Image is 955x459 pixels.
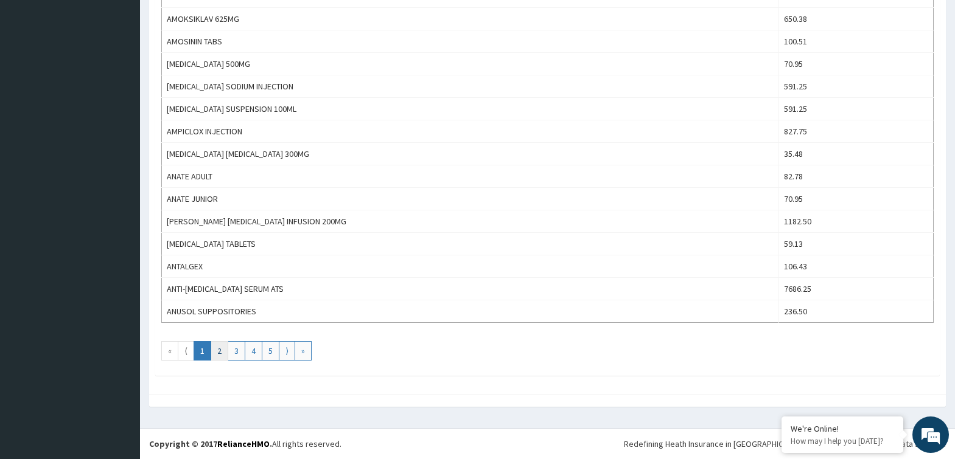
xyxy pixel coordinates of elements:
[779,53,934,75] td: 70.95
[162,165,779,188] td: ANATE ADULT
[779,255,934,278] td: 106.43
[791,436,894,446] p: How may I help you today?
[162,143,779,165] td: [MEDICAL_DATA] [MEDICAL_DATA] 300MG
[217,438,270,449] a: RelianceHMO
[779,8,934,30] td: 650.38
[162,278,779,300] td: ANTI-[MEDICAL_DATA] SERUM ATS
[295,341,312,361] a: Go to last page
[211,341,228,361] a: Go to page number 2
[779,30,934,53] td: 100.51
[779,120,934,143] td: 827.75
[162,30,779,53] td: AMOSININ TABS
[779,300,934,323] td: 236.50
[779,210,934,233] td: 1182.50
[162,188,779,210] td: ANATE JUNIOR
[779,188,934,210] td: 70.95
[149,438,272,449] strong: Copyright © 2017 .
[162,233,779,255] td: [MEDICAL_DATA] TABLETS
[162,300,779,323] td: ANUSOL SUPPOSITORIES
[245,341,262,361] a: Go to page number 4
[162,53,779,75] td: [MEDICAL_DATA] 500MG
[63,68,205,84] div: Chat with us now
[779,75,934,98] td: 591.25
[624,438,946,450] div: Redefining Heath Insurance in [GEOGRAPHIC_DATA] using Telemedicine and Data Science!
[162,120,779,143] td: AMPICLOX INJECTION
[791,423,894,434] div: We're Online!
[71,153,168,276] span: We're online!
[178,341,194,361] a: Go to previous page
[279,341,295,361] a: Go to next page
[162,75,779,98] td: [MEDICAL_DATA] SODIUM INJECTION
[23,61,49,91] img: d_794563401_company_1708531726252_794563401
[162,255,779,278] td: ANTALGEX
[779,143,934,165] td: 35.48
[140,428,955,459] footer: All rights reserved.
[779,165,934,188] td: 82.78
[162,8,779,30] td: AMOKSIKLAV 625MG
[162,210,779,233] td: [PERSON_NAME] [MEDICAL_DATA] INFUSION 200MG
[779,278,934,300] td: 7686.25
[228,341,245,361] a: Go to page number 3
[200,6,229,35] div: Minimize live chat window
[779,98,934,120] td: 591.25
[779,233,934,255] td: 59.13
[262,341,279,361] a: Go to page number 5
[161,341,178,361] a: Go to first page
[6,332,232,374] textarea: Type your message and hit 'Enter'
[162,98,779,120] td: [MEDICAL_DATA] SUSPENSION 100ML
[194,341,211,361] a: Go to page number 1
